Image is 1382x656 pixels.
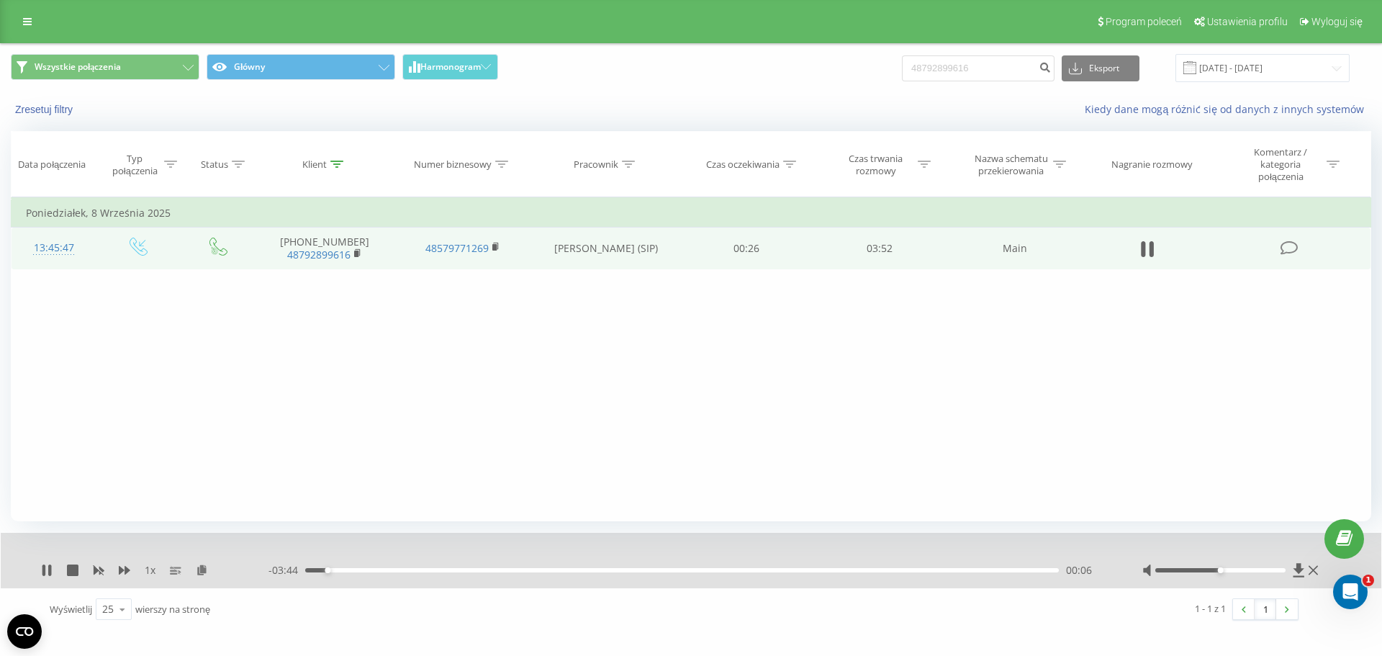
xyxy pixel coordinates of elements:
[7,614,42,649] button: Open CMP widget
[414,158,492,171] div: Numer biznesowy
[11,103,80,116] button: Zresetuj filtry
[50,603,92,616] span: Wyświetlij
[1106,16,1182,27] span: Program poleceń
[1111,158,1193,171] div: Nagranie rozmowy
[425,241,489,255] a: 48579771269
[1311,16,1363,27] span: Wyloguj się
[12,199,1371,228] td: Poniedziałek, 8 Września 2025
[420,62,481,72] span: Harmonogram
[680,228,813,269] td: 00:26
[145,563,155,578] span: 1 x
[26,234,82,262] div: 13:45:47
[11,54,199,80] button: Wszystkie połączenia
[902,55,1054,81] input: Wyszukiwanie według numeru
[109,153,161,177] div: Typ połączenia
[1062,55,1139,81] button: Eksport
[706,158,780,171] div: Czas oczekiwania
[1217,567,1223,573] div: Accessibility label
[531,228,680,269] td: [PERSON_NAME] (SIP)
[18,158,86,171] div: Data połączenia
[574,158,618,171] div: Pracownik
[102,602,114,616] div: 25
[837,153,914,177] div: Czas trwania rozmowy
[1363,575,1374,586] span: 1
[302,158,327,171] div: Klient
[1333,575,1368,609] iframe: Intercom live chat
[325,567,330,573] div: Accessibility label
[1255,599,1276,619] a: 1
[207,54,395,80] button: Główny
[1066,563,1092,578] span: 00:06
[402,54,498,80] button: Harmonogram
[1195,601,1226,616] div: 1 - 1 z 1
[1239,146,1323,183] div: Komentarz / kategoria połączenia
[946,228,1084,269] td: Main
[256,228,394,269] td: [PHONE_NUMBER]
[287,248,351,261] a: 48792899616
[813,228,945,269] td: 03:52
[1085,102,1371,116] a: Kiedy dane mogą różnić się od danych z innych systemów
[135,603,210,616] span: wierszy na stronę
[201,158,228,171] div: Status
[35,61,121,73] span: Wszystkie połączenia
[268,563,305,578] span: - 03:44
[972,153,1049,177] div: Nazwa schematu przekierowania
[1207,16,1288,27] span: Ustawienia profilu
